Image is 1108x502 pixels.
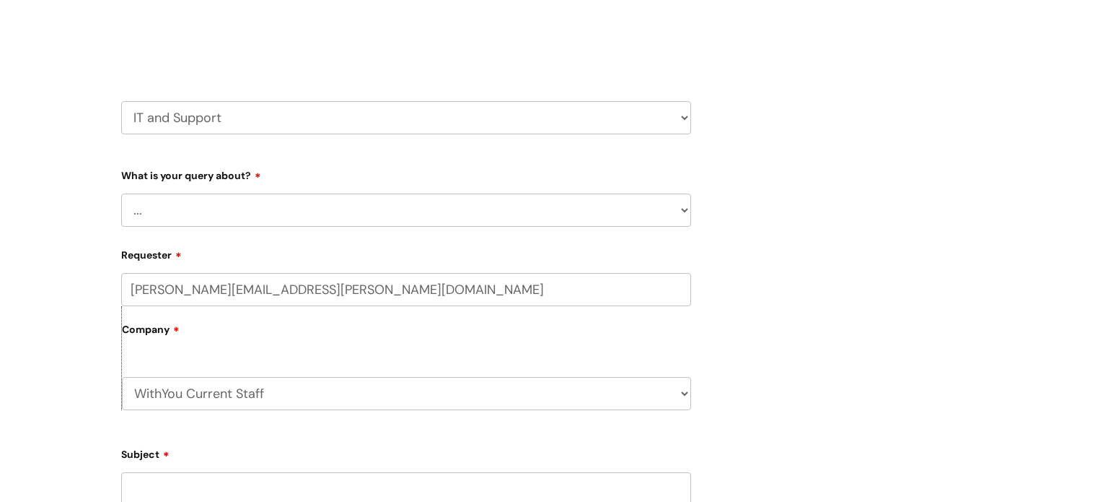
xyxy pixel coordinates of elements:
[121,244,691,261] label: Requester
[121,27,691,54] h2: Select issue type
[121,165,691,182] label: What is your query about?
[121,273,691,306] input: Email
[122,319,691,351] label: Company
[121,443,691,461] label: Subject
